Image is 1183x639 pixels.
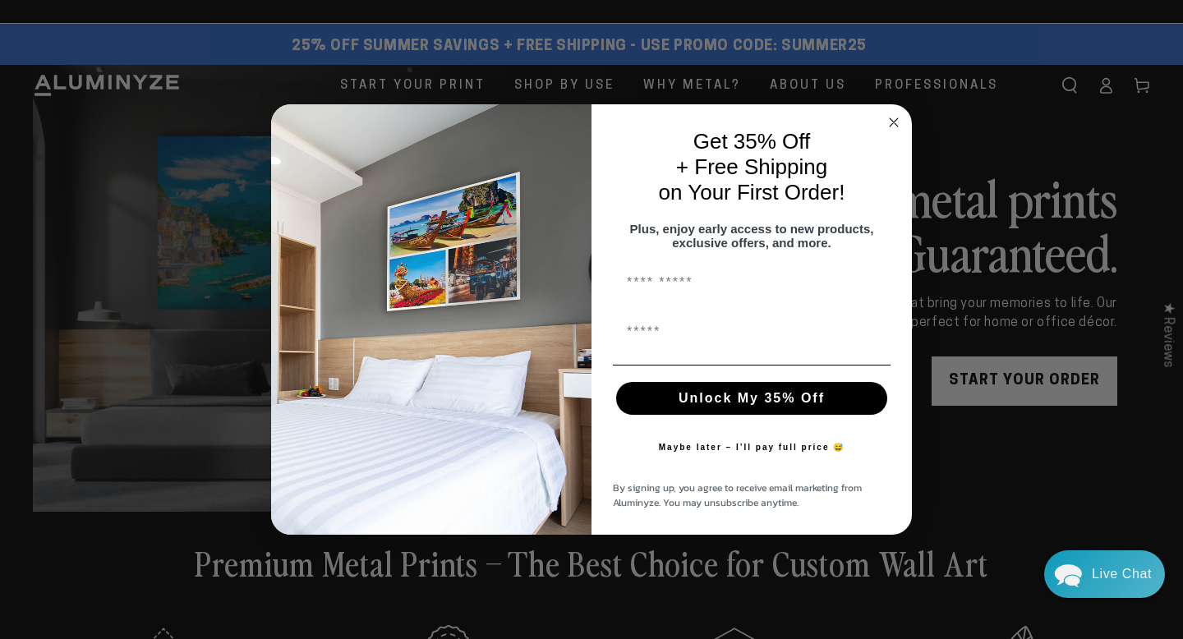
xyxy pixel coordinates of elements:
span: on Your First Order! [659,180,845,205]
button: Close dialog [884,113,904,132]
button: Unlock My 35% Off [616,382,887,415]
button: Maybe later – I’ll pay full price 😅 [651,431,854,464]
span: Get 35% Off [693,129,811,154]
img: 728e4f65-7e6c-44e2-b7d1-0292a396982f.jpeg [271,104,591,535]
div: Chat widget toggle [1044,550,1165,598]
span: Plus, enjoy early access to new products, exclusive offers, and more. [630,222,874,250]
div: Contact Us Directly [1092,550,1152,598]
span: + Free Shipping [676,154,827,179]
span: By signing up, you agree to receive email marketing from Aluminyze. You may unsubscribe anytime. [613,480,862,510]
